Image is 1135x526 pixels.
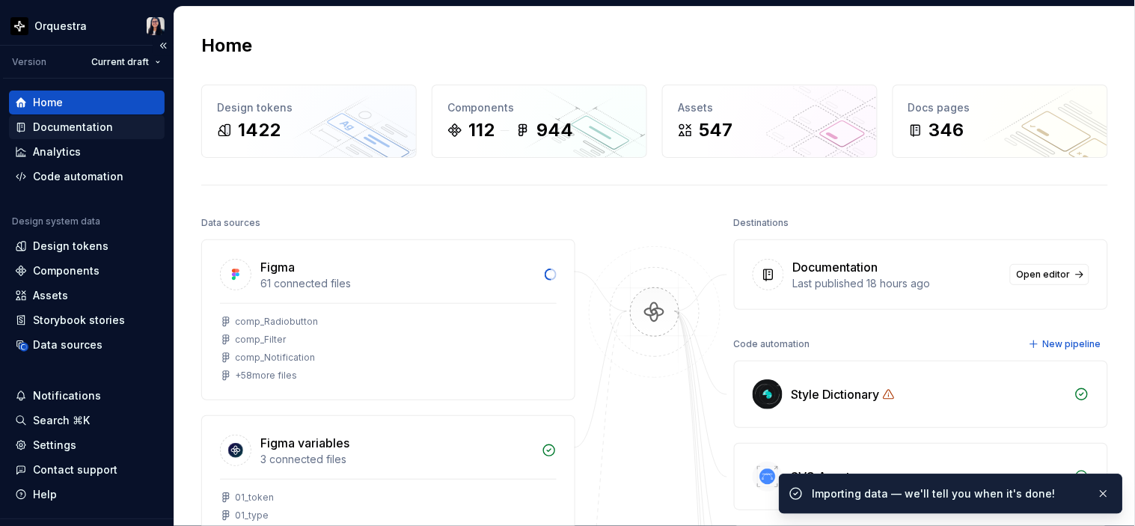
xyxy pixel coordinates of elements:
div: Last published 18 hours ago [793,276,1001,291]
div: 547 [699,118,732,142]
a: Assets547 [662,85,878,158]
div: 944 [536,118,573,142]
div: Components [33,263,100,278]
button: New pipeline [1024,334,1108,355]
a: Data sources [9,333,165,357]
div: Documentation [793,258,878,276]
a: Components [9,259,165,283]
div: Figma [260,258,295,276]
div: Assets [678,100,862,115]
div: Home [33,95,63,110]
button: Help [9,483,165,507]
div: 112 [468,118,495,142]
a: Design tokens [9,234,165,258]
div: Figma variables [260,434,349,452]
div: Destinations [734,212,789,233]
a: Code automation [9,165,165,189]
span: Open editor [1017,269,1071,281]
div: 3 connected files [260,452,533,467]
a: Home [9,91,165,114]
a: Figma61 connected filescomp_Radiobuttoncomp_Filtercomp_Notification+58more files [201,239,575,400]
a: Assets [9,284,165,308]
button: Search ⌘K [9,409,165,432]
div: Search ⌘K [33,413,90,428]
div: Data sources [33,337,103,352]
h2: Home [201,34,252,58]
div: 01_token [235,492,274,504]
img: 2d16a307-6340-4442-b48d-ad77c5bc40e7.png [10,17,28,35]
div: Contact support [33,462,117,477]
button: OrquestraIsabela Braga [3,10,171,42]
a: Documentation [9,115,165,139]
div: Code automation [33,169,123,184]
a: Analytics [9,140,165,164]
div: Documentation [33,120,113,135]
a: Docs pages346 [893,85,1108,158]
button: Collapse sidebar [153,35,174,56]
div: 61 connected files [260,276,536,291]
button: Contact support [9,458,165,482]
img: Isabela Braga [147,17,165,35]
a: Settings [9,433,165,457]
div: Design system data [12,215,100,227]
span: New pipeline [1043,338,1101,350]
span: Current draft [91,56,149,68]
button: Notifications [9,384,165,408]
div: + 58 more files [235,370,297,382]
div: Design tokens [217,100,401,115]
div: Assets [33,288,68,303]
div: Docs pages [908,100,1092,115]
div: comp_Notification [235,352,315,364]
div: 01_type [235,510,269,522]
div: comp_Radiobutton [235,316,318,328]
div: 346 [929,118,964,142]
div: Orquestra [34,19,87,34]
div: comp_Filter [235,334,286,346]
div: Help [33,487,57,502]
div: Analytics [33,144,81,159]
a: Storybook stories [9,308,165,332]
div: Settings [33,438,76,453]
div: Data sources [201,212,260,233]
div: Importing data — we'll tell you when it's done! [813,486,1085,501]
div: Components [447,100,631,115]
div: Version [12,56,46,68]
a: Design tokens1422 [201,85,417,158]
div: Code automation [734,334,810,355]
button: Current draft [85,52,168,73]
a: Components112944 [432,85,647,158]
div: Style Dictionary [792,385,880,403]
div: Notifications [33,388,101,403]
div: Storybook stories [33,313,125,328]
div: 1422 [238,118,281,142]
a: Open editor [1010,264,1089,285]
div: Design tokens [33,239,108,254]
